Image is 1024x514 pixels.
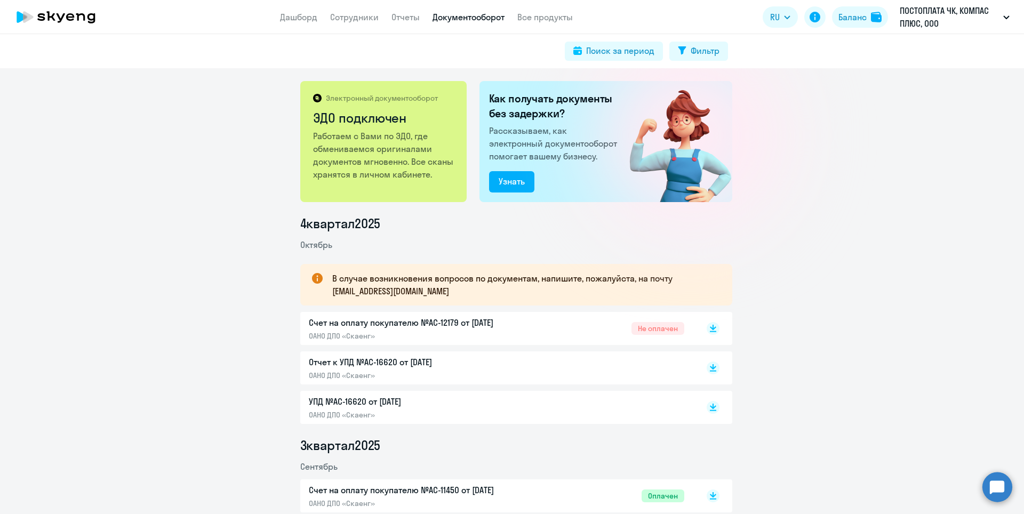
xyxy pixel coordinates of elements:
span: Оплачен [642,489,684,502]
a: Отчеты [391,12,420,22]
li: 3 квартал 2025 [300,437,732,454]
a: Документооборот [433,12,505,22]
a: Все продукты [517,12,573,22]
div: Баланс [838,11,867,23]
h2: ЭДО подключен [313,109,455,126]
span: Не оплачен [631,322,684,335]
p: Счет на оплату покупателю №AC-12179 от [DATE] [309,316,533,329]
button: Поиск за период [565,42,663,61]
a: Сотрудники [330,12,379,22]
a: Отчет к УПД №AC-16620 от [DATE]ОАНО ДПО «Скаенг» [309,356,684,380]
p: Работаем с Вами по ЭДО, где обмениваемся оригиналами документов мгновенно. Все сканы хранятся в л... [313,130,455,181]
p: В случае возникновения вопросов по документам, напишите, пожалуйста, на почту [EMAIL_ADDRESS][DOM... [332,272,713,298]
img: balance [871,12,882,22]
p: ОАНО ДПО «Скаенг» [309,331,533,341]
p: Счет на оплату покупателю №AC-11450 от [DATE] [309,484,533,496]
p: ОАНО ДПО «Скаенг» [309,410,533,420]
span: Октябрь [300,239,332,250]
a: УПД №AC-16620 от [DATE]ОАНО ДПО «Скаенг» [309,395,684,420]
h2: Как получать документы без задержки? [489,91,621,121]
span: RU [770,11,780,23]
p: Рассказываем, как электронный документооборот помогает вашему бизнесу. [489,124,621,163]
p: ОАНО ДПО «Скаенг» [309,499,533,508]
p: Отчет к УПД №AC-16620 от [DATE] [309,356,533,368]
p: ОАНО ДПО «Скаенг» [309,371,533,380]
a: Счет на оплату покупателю №AC-11450 от [DATE]ОАНО ДПО «Скаенг»Оплачен [309,484,684,508]
p: УПД №AC-16620 от [DATE] [309,395,533,408]
button: RU [763,6,798,28]
div: Узнать [499,175,525,188]
img: connected [612,81,732,202]
a: Дашборд [280,12,317,22]
p: Электронный документооборот [326,93,438,103]
a: Счет на оплату покупателю №AC-12179 от [DATE]ОАНО ДПО «Скаенг»Не оплачен [309,316,684,341]
button: Балансbalance [832,6,888,28]
button: Фильтр [669,42,728,61]
div: Фильтр [691,44,719,57]
button: ПОСТОПЛАТА ЧК, КОМПАС ПЛЮС, ООО [894,4,1015,30]
li: 4 квартал 2025 [300,215,732,232]
div: Поиск за период [586,44,654,57]
button: Узнать [489,171,534,192]
p: ПОСТОПЛАТА ЧК, КОМПАС ПЛЮС, ООО [900,4,999,30]
span: Сентябрь [300,461,338,472]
